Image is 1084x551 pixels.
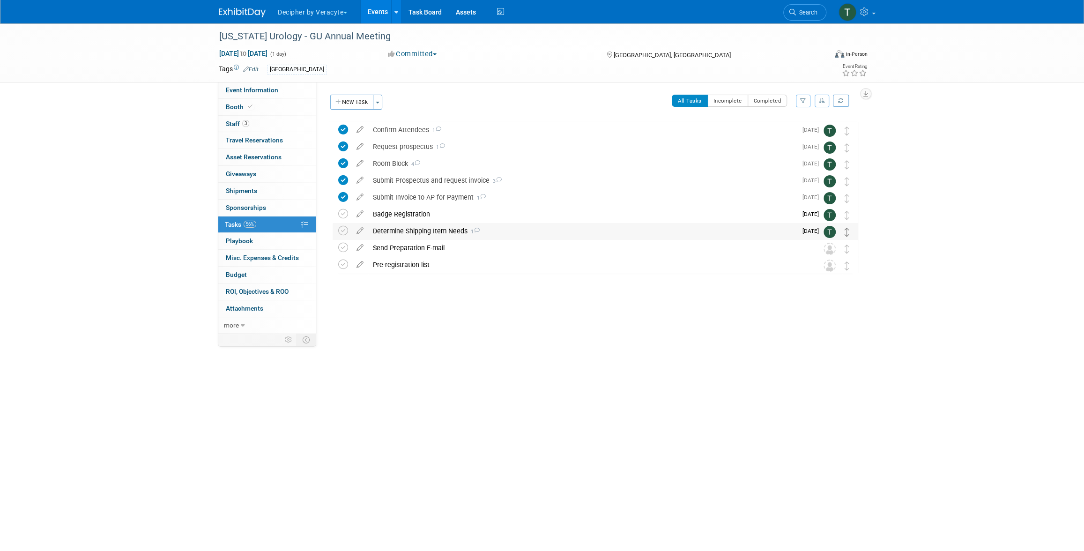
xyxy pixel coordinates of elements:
a: Budget [218,267,316,283]
span: 1 [468,229,480,235]
div: Badge Registration [368,206,797,222]
td: Personalize Event Tab Strip [281,334,297,346]
a: Tasks56% [218,216,316,233]
div: Send Preparation E-mail [368,240,805,256]
img: Tony Alvarado [824,192,836,204]
img: Tony Alvarado [839,3,856,21]
span: Shipments [226,187,257,194]
span: [DATE] [802,228,824,234]
button: All Tasks [672,95,708,107]
a: Playbook [218,233,316,249]
a: Refresh [833,95,849,107]
i: Booth reservation complete [248,104,252,109]
span: [DATE] [802,127,824,133]
div: Confirm Attendees [368,122,797,138]
div: Room Block [368,156,797,171]
span: [DATE] [802,143,824,150]
a: Travel Reservations [218,132,316,149]
button: New Task [330,95,373,110]
span: 56% [244,221,256,228]
button: Completed [748,95,787,107]
a: Staff3 [218,116,316,132]
a: more [218,317,316,334]
span: [GEOGRAPHIC_DATA], [GEOGRAPHIC_DATA] [613,52,730,59]
span: 1 [433,144,445,150]
span: Playbook [226,237,253,245]
img: Unassigned [824,260,836,272]
span: [DATE] [802,194,824,201]
span: Event Information [226,86,278,94]
a: edit [352,142,368,151]
img: Tony Alvarado [824,125,836,137]
img: Format-Inperson.png [835,50,844,58]
span: Giveaways [226,170,256,178]
td: Toggle Event Tabs [297,334,316,346]
img: ExhibitDay [219,8,266,17]
span: 3 [490,178,502,184]
a: Sponsorships [218,200,316,216]
div: Event Rating [842,64,867,69]
span: Tasks [225,221,256,228]
span: [DATE] [802,177,824,184]
a: Event Information [218,82,316,98]
span: Misc. Expenses & Credits [226,254,299,261]
button: Incomplete [707,95,748,107]
span: [DATE] [DATE] [219,49,268,58]
i: Move task [845,228,849,237]
a: Asset Reservations [218,149,316,165]
div: Submit Prospectus and request invoice [368,172,797,188]
i: Move task [845,194,849,203]
i: Move task [845,127,849,135]
div: [GEOGRAPHIC_DATA] [267,65,327,74]
span: Budget [226,271,247,278]
span: Asset Reservations [226,153,282,161]
td: Tags [219,64,259,75]
span: Booth [226,103,254,111]
span: Search [796,9,817,16]
span: ROI, Objectives & ROO [226,288,289,295]
span: [DATE] [802,160,824,167]
span: more [224,321,239,329]
img: Tony Alvarado [824,141,836,154]
a: edit [352,210,368,218]
span: 1 [474,195,486,201]
a: ROI, Objectives & ROO [218,283,316,300]
a: Booth [218,99,316,115]
a: edit [352,261,368,269]
i: Move task [845,177,849,186]
a: Edit [243,66,259,73]
a: edit [352,227,368,235]
span: 1 [429,127,441,134]
a: edit [352,244,368,252]
span: (1 day) [269,51,286,57]
i: Move task [845,261,849,270]
span: Sponsorships [226,204,266,211]
span: Staff [226,120,249,127]
i: Move task [845,160,849,169]
a: Giveaways [218,166,316,182]
img: Tony Alvarado [824,226,836,238]
div: Event Format [771,49,868,63]
img: Tony Alvarado [824,209,836,221]
a: Search [783,4,826,21]
a: edit [352,126,368,134]
span: Attachments [226,305,263,312]
img: Unassigned [824,243,836,255]
div: Determine Shipping Item Needs [368,223,797,239]
a: Shipments [218,183,316,199]
div: [US_STATE] Urology - GU Annual Meeting [216,28,812,45]
span: Travel Reservations [226,136,283,144]
a: Attachments [218,300,316,317]
img: Tony Alvarado [824,158,836,171]
button: Committed [385,49,440,59]
span: 4 [408,161,420,167]
i: Move task [845,245,849,253]
a: Misc. Expenses & Credits [218,250,316,266]
a: edit [352,176,368,185]
i: Move task [845,143,849,152]
div: Submit Invoice to AP for Payment [368,189,797,205]
a: edit [352,193,368,201]
div: Request prospectus [368,139,797,155]
i: Move task [845,211,849,220]
a: edit [352,159,368,168]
